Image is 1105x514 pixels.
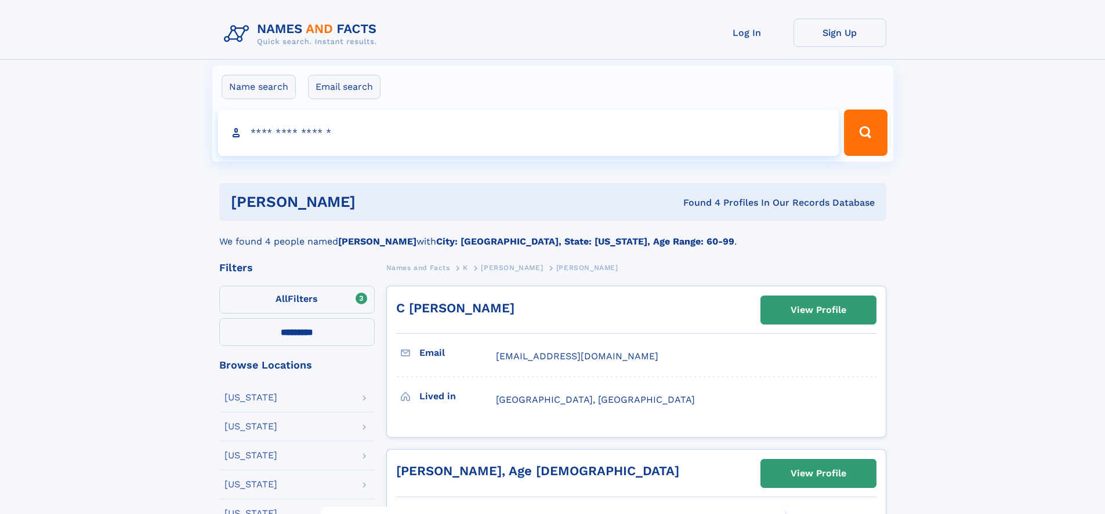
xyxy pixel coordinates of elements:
input: search input [218,110,839,156]
div: [US_STATE] [224,451,277,460]
span: [PERSON_NAME] [556,264,618,272]
h1: [PERSON_NAME] [231,195,520,209]
div: [US_STATE] [224,480,277,489]
label: Email search [308,75,381,99]
span: [EMAIL_ADDRESS][DOMAIN_NAME] [496,351,658,362]
div: View Profile [791,297,846,323]
div: Browse Locations [219,360,375,370]
label: Name search [222,75,296,99]
label: Filters [219,286,375,313]
a: Log In [701,19,794,47]
a: [PERSON_NAME] [481,260,543,275]
b: [PERSON_NAME] [338,236,416,247]
a: [PERSON_NAME], Age [DEMOGRAPHIC_DATA] [396,464,679,478]
a: Sign Up [794,19,886,47]
span: [GEOGRAPHIC_DATA], [GEOGRAPHIC_DATA] [496,394,695,405]
h3: Lived in [419,387,496,406]
img: Logo Names and Facts [219,19,386,50]
span: All [276,293,288,304]
a: K [463,260,468,275]
button: Search Button [844,110,887,156]
a: C [PERSON_NAME] [396,301,515,315]
span: K [463,264,468,272]
h3: Email [419,343,496,363]
div: We found 4 people named with . [219,221,886,249]
b: City: [GEOGRAPHIC_DATA], State: [US_STATE], Age Range: 60-99 [436,236,734,247]
div: Filters [219,263,375,273]
a: Names and Facts [386,260,450,275]
div: [US_STATE] [224,393,277,402]
div: View Profile [791,460,846,487]
a: View Profile [761,296,876,324]
a: View Profile [761,460,876,487]
div: [US_STATE] [224,422,277,431]
span: [PERSON_NAME] [481,264,543,272]
div: Found 4 Profiles In Our Records Database [519,196,875,209]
